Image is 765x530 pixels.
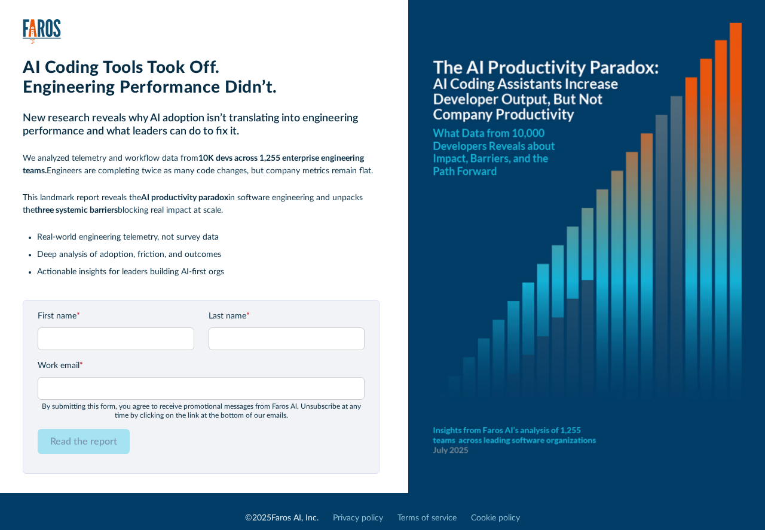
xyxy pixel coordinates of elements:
[23,112,380,138] h2: New research reveals why AI adoption isn’t translating into engineering performance and what lead...
[23,58,380,78] h1: AI Coding Tools Took Off.
[23,192,380,217] p: This landmark report reveals the in software engineering and unpacks the blocking real impact at ...
[252,514,271,522] span: 2025
[23,78,380,98] h1: Engineering Performance Didn’t.
[333,512,383,525] a: Privacy policy
[38,360,365,372] label: Work email
[209,310,365,323] label: Last name
[141,194,228,202] strong: AI productivity paradox
[37,266,380,278] li: Actionable insights for leaders building AI-first orgs
[397,512,457,525] a: Terms of service
[471,512,520,525] a: Cookie policy
[245,512,319,525] div: © Faros AI, Inc.
[38,402,365,419] div: By submitting this form, you agree to receive promotional messages from Faros Al. Unsubscribe at ...
[35,206,118,215] strong: three systemic barriers
[37,231,380,244] li: Real-world engineering telemetry, not survey data
[38,310,365,464] form: Email Form
[38,429,130,454] input: Read the report
[37,249,380,261] li: Deep analysis of adoption, friction, and outcomes
[38,310,194,323] label: First name
[23,152,380,177] p: We analyzed telemetry and workflow data from Engineers are completing twice as many code changes,...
